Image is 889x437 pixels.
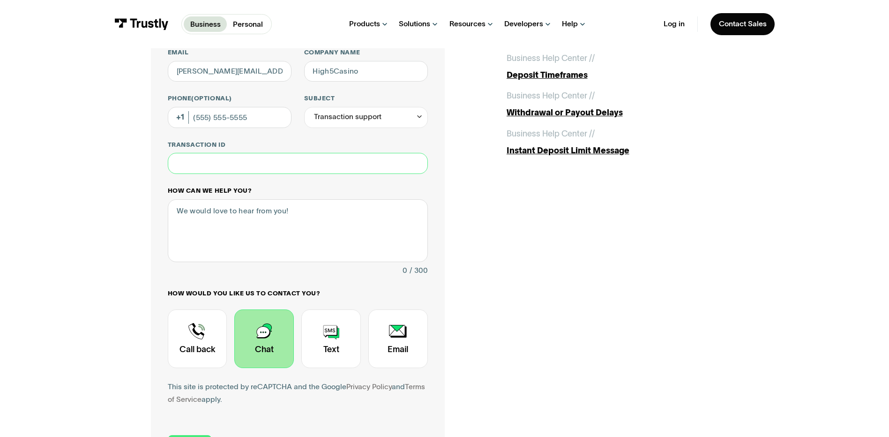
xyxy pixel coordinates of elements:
[507,90,739,119] a: Business Help Center //Withdrawal or Payout Delays
[349,19,380,29] div: Products
[346,383,392,391] a: Privacy Policy
[592,90,595,102] div: /
[168,289,428,298] label: How would you like us to contact you?
[190,19,221,30] p: Business
[410,264,428,277] div: / 300
[184,16,227,31] a: Business
[507,52,739,82] a: Business Help Center //Deposit Timeframes
[562,19,578,29] div: Help
[507,144,739,157] div: Instant Deposit Limit Message
[168,141,428,149] label: Transaction ID
[403,264,407,277] div: 0
[168,94,291,103] label: Phone
[664,19,685,29] a: Log in
[304,94,428,103] label: Subject
[227,16,269,31] a: Personal
[507,128,592,140] div: Business Help Center /
[168,48,291,57] label: Email
[507,69,739,82] div: Deposit Timeframes
[168,383,425,403] a: Terms of Service
[507,128,739,157] a: Business Help Center //Instant Deposit Limit Message
[233,19,263,30] p: Personal
[507,106,739,119] div: Withdrawal or Payout Delays
[304,48,428,57] label: Company name
[399,19,430,29] div: Solutions
[304,107,428,128] div: Transaction support
[507,52,592,65] div: Business Help Center /
[449,19,486,29] div: Resources
[168,61,291,82] input: alex@mail.com
[168,187,428,195] label: How can we help you?
[592,128,595,140] div: /
[168,381,428,406] div: This site is protected by reCAPTCHA and the Google and apply.
[592,52,595,65] div: /
[304,61,428,82] input: ASPcorp
[504,19,543,29] div: Developers
[710,13,775,35] a: Contact Sales
[114,18,169,30] img: Trustly Logo
[314,111,381,123] div: Transaction support
[507,90,592,102] div: Business Help Center /
[168,107,291,128] input: (555) 555-5555
[719,19,767,29] div: Contact Sales
[191,95,232,102] span: (Optional)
